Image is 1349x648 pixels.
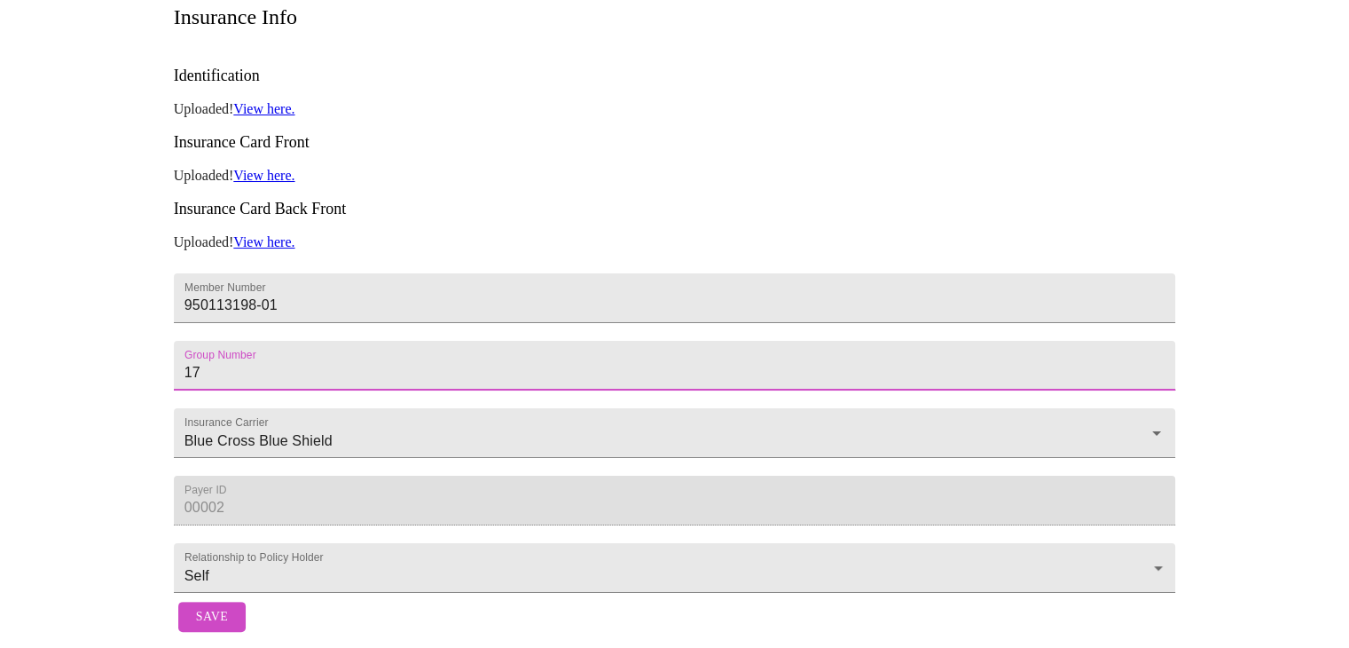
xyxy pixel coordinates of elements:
a: View here. [233,168,294,183]
h3: Insurance Info [174,5,297,29]
h3: Identification [174,67,1176,85]
span: Save [196,606,228,628]
p: Uploaded! [174,168,1176,184]
div: Self [174,543,1176,593]
p: Uploaded! [174,101,1176,117]
h3: Insurance Card Front [174,133,1176,152]
h3: Insurance Card Back Front [174,200,1176,218]
a: View here. [233,234,294,249]
p: Uploaded! [174,234,1176,250]
a: View here. [233,101,294,116]
button: Save [178,602,246,633]
button: Open [1144,421,1169,446]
